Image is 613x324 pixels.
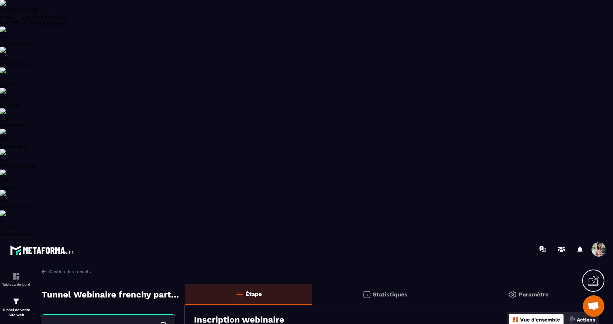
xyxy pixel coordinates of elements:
[512,316,519,323] img: dashboard-orange.40269519.svg
[10,244,75,257] img: logo
[577,317,595,323] p: Actions
[2,292,30,323] a: formationformationTunnel de vente Site web
[2,267,30,292] a: formationformationTableau de bord
[2,282,30,286] p: Tableau de bord
[12,272,20,281] img: formation
[520,317,560,323] p: Vue d'ensemble
[583,295,604,317] div: Ouvrir le chat
[246,291,262,297] p: Étape
[42,287,180,302] p: Tunnel Webinaire frenchy partners
[373,291,408,298] p: Statistiques
[508,290,517,299] img: setting-gr.5f69749f.svg
[362,290,371,299] img: stats.20deebd0.svg
[569,316,575,323] img: actions.d6e523a2.png
[41,268,91,275] a: Gestion des tunnels
[12,297,20,306] img: formation
[2,308,30,318] p: Tunnel de vente Site web
[235,290,244,299] img: bars-o.4a397970.svg
[519,291,548,298] p: Paramètre
[41,268,47,275] img: arrow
